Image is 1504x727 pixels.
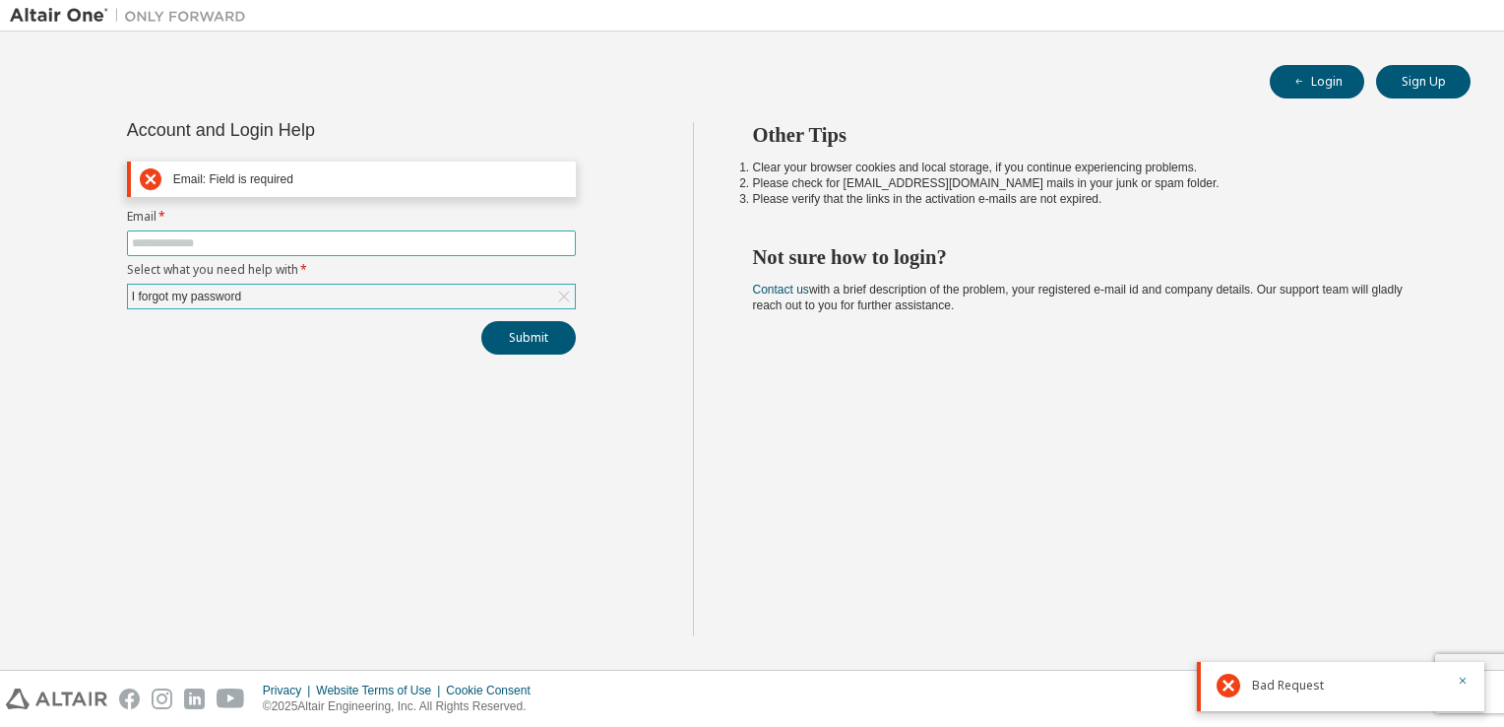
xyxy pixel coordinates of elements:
[481,321,576,355] button: Submit
[1376,65,1471,99] button: Sign Up
[10,6,256,26] img: Altair One
[753,122,1436,148] h2: Other Tips
[184,689,205,709] img: linkedin.svg
[753,283,809,297] a: Contact us
[1270,65,1364,99] button: Login
[753,283,1403,312] span: with a brief description of the problem, your registered e-mail id and company details. Our suppo...
[753,244,1436,270] h2: Not sure how to login?
[127,122,486,138] div: Account and Login Help
[127,262,576,278] label: Select what you need help with
[263,683,316,698] div: Privacy
[263,698,542,715] p: © 2025 Altair Engineering, Inc. All Rights Reserved.
[446,683,541,698] div: Cookie Consent
[129,286,244,307] div: I forgot my password
[152,689,172,709] img: instagram.svg
[217,689,245,709] img: youtube.svg
[753,175,1436,191] li: Please check for [EMAIL_ADDRESS][DOMAIN_NAME] mails in your junk or spam folder.
[127,209,576,225] label: Email
[173,172,567,187] div: Email: Field is required
[6,689,107,709] img: altair_logo.svg
[128,285,575,308] div: I forgot my password
[316,683,446,698] div: Website Terms of Use
[753,160,1436,175] li: Clear your browser cookies and local storage, if you continue experiencing problems.
[119,689,140,709] img: facebook.svg
[753,191,1436,207] li: Please verify that the links in the activation e-mails are not expired.
[1252,678,1324,694] span: Bad Request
